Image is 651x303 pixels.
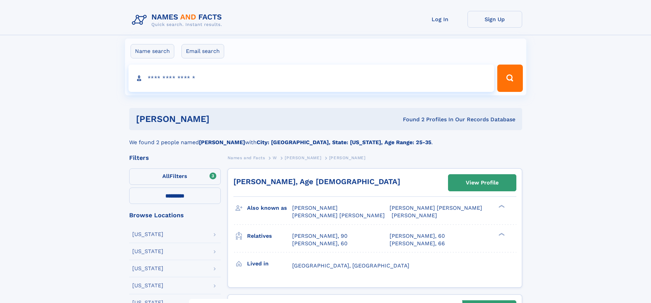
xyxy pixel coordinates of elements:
[292,232,348,240] a: [PERSON_NAME], 90
[132,249,163,254] div: [US_STATE]
[467,11,522,28] a: Sign Up
[228,153,265,162] a: Names and Facts
[129,130,522,147] div: We found 2 people named with .
[292,262,409,269] span: [GEOGRAPHIC_DATA], [GEOGRAPHIC_DATA]
[247,258,292,270] h3: Lived in
[413,11,467,28] a: Log In
[448,175,516,191] a: View Profile
[247,202,292,214] h3: Also known as
[292,205,338,211] span: [PERSON_NAME]
[390,232,445,240] a: [PERSON_NAME], 60
[466,175,499,191] div: View Profile
[285,153,321,162] a: [PERSON_NAME]
[292,240,348,247] a: [PERSON_NAME], 60
[128,65,494,92] input: search input
[132,266,163,271] div: [US_STATE]
[131,44,174,58] label: Name search
[273,153,277,162] a: W
[129,212,221,218] div: Browse Locations
[181,44,224,58] label: Email search
[247,230,292,242] h3: Relatives
[132,232,163,237] div: [US_STATE]
[129,168,221,185] label: Filters
[292,212,385,219] span: [PERSON_NAME] [PERSON_NAME]
[285,155,321,160] span: [PERSON_NAME]
[392,212,437,219] span: [PERSON_NAME]
[199,139,245,146] b: [PERSON_NAME]
[390,240,445,247] a: [PERSON_NAME], 66
[129,11,228,29] img: Logo Names and Facts
[129,155,221,161] div: Filters
[329,155,366,160] span: [PERSON_NAME]
[497,65,523,92] button: Search Button
[136,115,306,123] h1: [PERSON_NAME]
[497,204,505,209] div: ❯
[390,205,482,211] span: [PERSON_NAME] [PERSON_NAME]
[273,155,277,160] span: W
[306,116,515,123] div: Found 2 Profiles In Our Records Database
[257,139,431,146] b: City: [GEOGRAPHIC_DATA], State: [US_STATE], Age Range: 25-35
[162,173,169,179] span: All
[497,232,505,236] div: ❯
[132,283,163,288] div: [US_STATE]
[233,177,400,186] a: [PERSON_NAME], Age [DEMOGRAPHIC_DATA]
